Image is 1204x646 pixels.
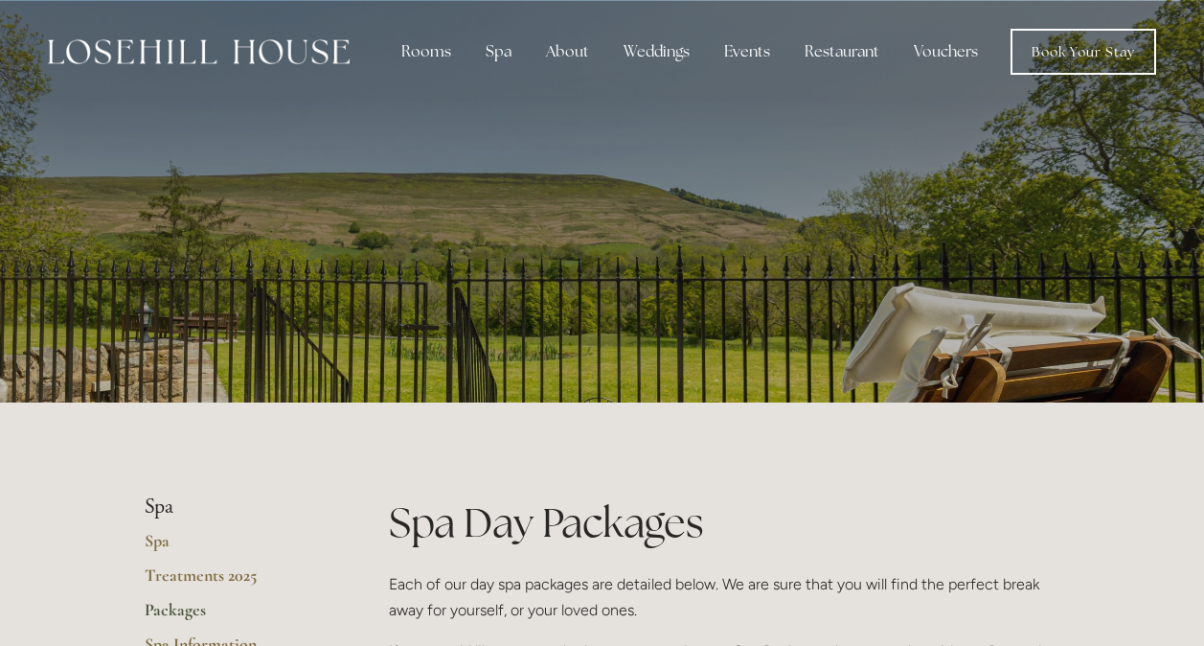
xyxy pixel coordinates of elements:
[898,33,993,71] a: Vouchers
[1011,29,1156,75] a: Book Your Stay
[389,571,1060,623] p: Each of our day spa packages are detailed below. We are sure that you will find the perfect break...
[145,599,328,634] a: Packages
[789,33,895,71] div: Restaurant
[608,33,705,71] div: Weddings
[145,495,328,519] li: Spa
[48,39,350,64] img: Losehill House
[145,530,328,565] a: Spa
[531,33,604,71] div: About
[386,33,466,71] div: Rooms
[389,495,1060,551] h1: Spa Day Packages
[145,565,328,599] a: Treatments 2025
[470,33,527,71] div: Spa
[709,33,785,71] div: Events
